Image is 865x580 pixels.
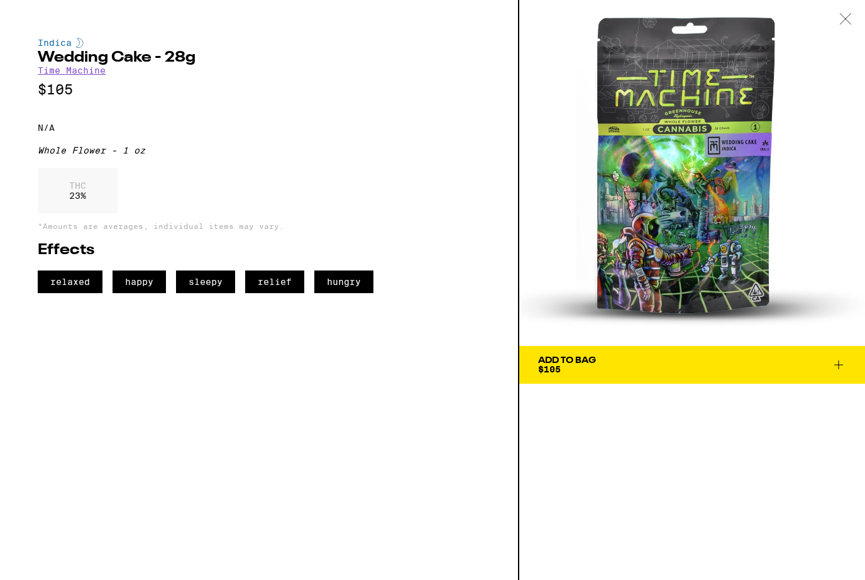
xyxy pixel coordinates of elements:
[519,346,865,384] button: Add To Bag$105
[245,270,304,293] span: relief
[38,168,118,213] div: 23 %
[38,222,480,230] p: *Amounts are averages, individual items may vary.
[38,243,480,258] h2: Effects
[38,145,480,155] div: Whole Flower - 1 oz
[38,38,480,48] div: Indica
[113,270,166,293] span: happy
[69,181,86,191] p: THC
[38,123,480,133] p: N/A
[538,364,561,374] span: $105
[76,38,84,48] img: indicaColor.svg
[38,50,480,65] h2: Wedding Cake - 28g
[538,356,596,365] div: Add To Bag
[38,270,102,293] span: relaxed
[176,270,235,293] span: sleepy
[314,270,373,293] span: hungry
[38,82,480,98] p: $105
[38,65,106,75] a: Time Machine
